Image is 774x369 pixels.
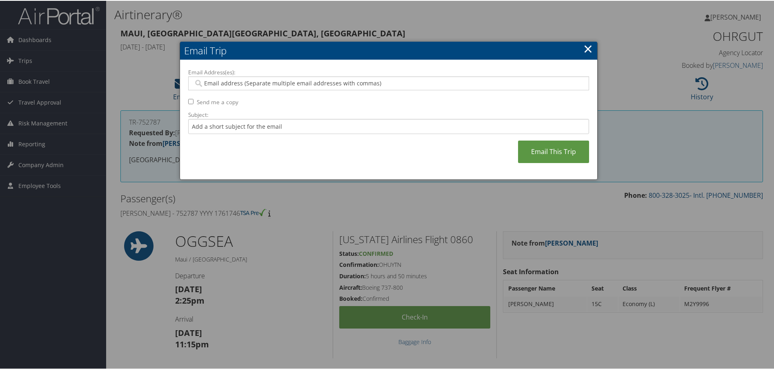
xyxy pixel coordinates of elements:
label: Subject: [188,110,589,118]
a: × [583,40,593,56]
input: Email address (Separate multiple email addresses with commas) [193,78,583,87]
input: Add a short subject for the email [188,118,589,133]
h2: Email Trip [180,41,597,59]
a: Email This Trip [518,140,589,162]
label: Send me a copy [197,97,238,105]
label: Email Address(es): [188,67,589,76]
